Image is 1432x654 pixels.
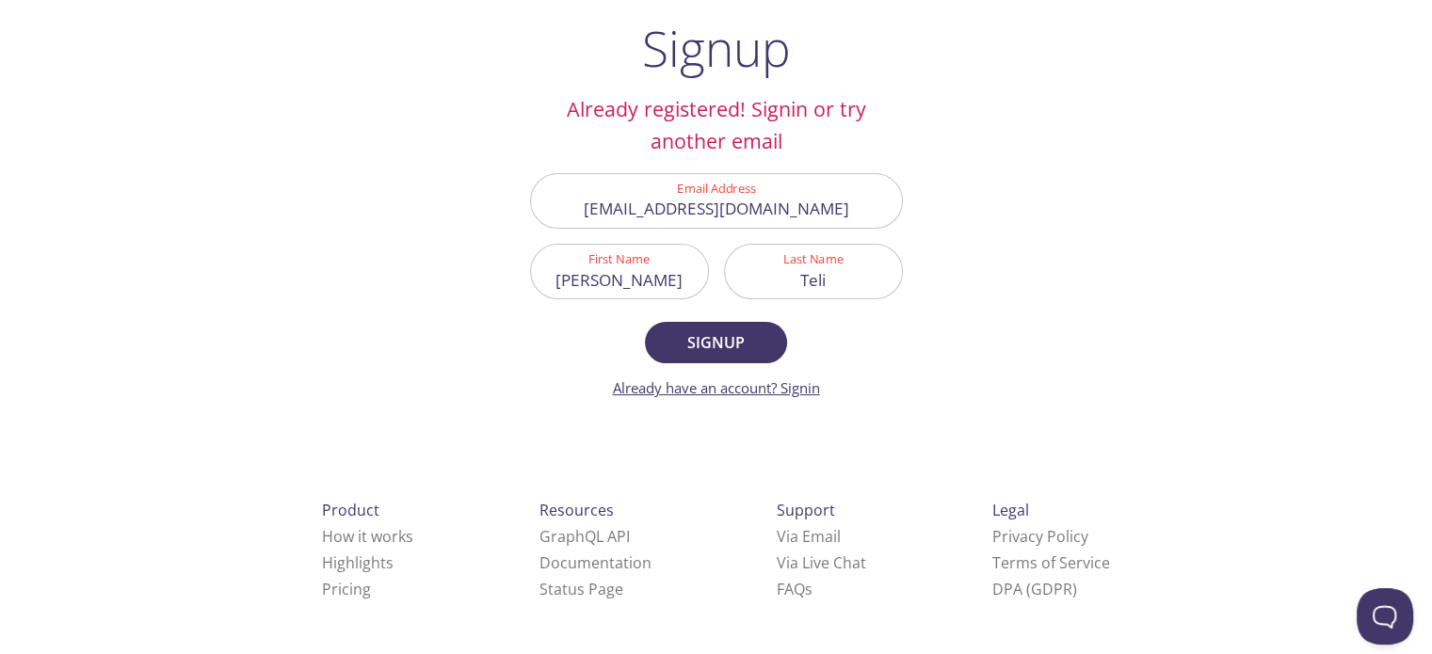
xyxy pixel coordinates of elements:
[322,526,413,547] a: How it works
[613,378,820,397] a: Already have an account? Signin
[539,526,630,547] a: GraphQL API
[642,20,791,76] h1: Signup
[322,552,394,573] a: Highlights
[992,500,1029,520] span: Legal
[322,579,371,599] a: Pricing
[530,93,903,158] h2: Already registered! Signin or try another email
[666,329,765,356] span: Signup
[1357,588,1413,645] iframe: Help Scout Beacon - Open
[322,500,379,520] span: Product
[805,579,813,599] span: s
[645,322,786,363] button: Signup
[539,552,652,573] a: Documentation
[992,526,1088,547] a: Privacy Policy
[539,579,623,599] a: Status Page
[777,526,841,547] a: Via Email
[777,579,813,599] a: FAQ
[992,552,1110,573] a: Terms of Service
[777,500,835,520] span: Support
[992,579,1077,599] a: DPA (GDPR)
[777,552,866,573] a: Via Live Chat
[539,500,614,520] span: Resources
